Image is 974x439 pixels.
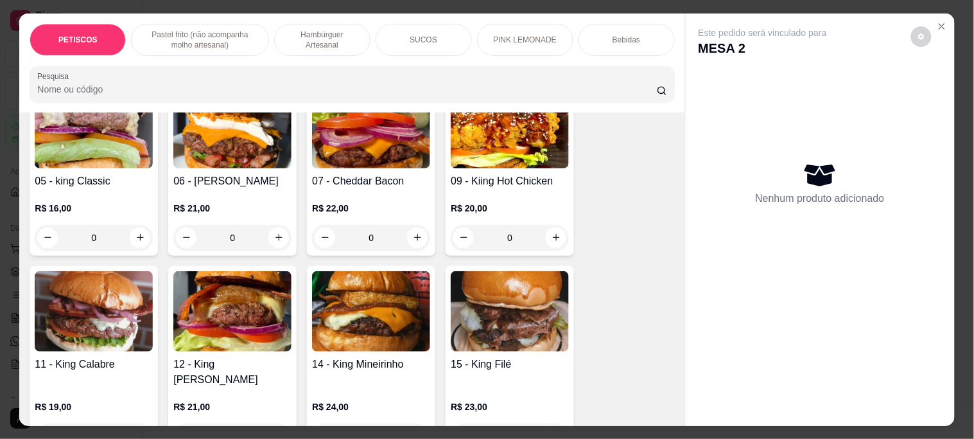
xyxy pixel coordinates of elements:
img: product-image [312,271,430,352]
button: Close [932,16,952,37]
img: product-image [451,271,569,352]
p: MESA 2 [699,39,827,57]
h4: 07 - Cheddar Bacon [312,174,430,189]
p: R$ 19,00 [35,400,153,413]
p: R$ 16,00 [35,202,153,215]
img: product-image [312,88,430,168]
h4: 05 - king Classic [35,174,153,189]
img: product-image [451,88,569,168]
h4: 14 - King Mineirinho [312,357,430,372]
h4: 06 - [PERSON_NAME] [173,174,291,189]
img: product-image [35,88,153,168]
p: R$ 23,00 [451,400,569,413]
button: decrease-product-quantity [911,26,932,47]
p: Nenhum produto adicionado [756,191,885,206]
img: product-image [173,271,291,352]
h4: 11 - King Calabre [35,357,153,372]
h4: 15 - King Filé [451,357,569,372]
img: product-image [35,271,153,352]
h4: 12 - King [PERSON_NAME] [173,357,291,388]
p: Pastel frito (não acompanha molho artesanal) [142,30,257,50]
p: R$ 24,00 [312,400,430,413]
p: Bebidas [613,35,640,45]
p: R$ 21,00 [173,202,291,215]
img: product-image [173,88,291,168]
h4: 09 - Kiing Hot Chicken [451,174,569,189]
p: SUCOS [410,35,437,45]
label: Pesquisa [37,71,73,82]
input: Pesquisa [37,83,657,96]
p: Este pedido será vinculado para [699,26,827,39]
p: PETISCOS [58,35,98,45]
p: Hambúrguer Artesanal [285,30,360,50]
p: R$ 20,00 [451,202,569,215]
p: R$ 22,00 [312,202,430,215]
p: PINK LEMONADE [493,35,557,45]
p: R$ 21,00 [173,400,291,413]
